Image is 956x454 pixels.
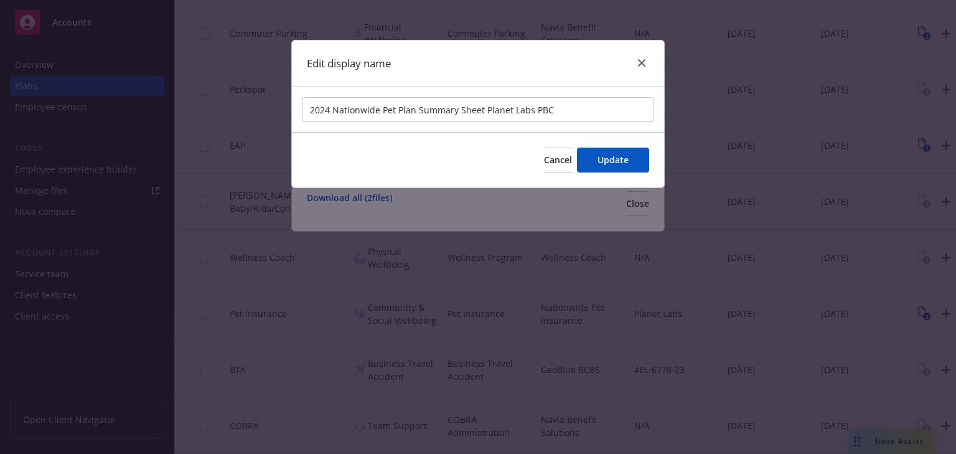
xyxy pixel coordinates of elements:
[634,55,649,70] a: close
[307,55,391,72] h1: Edit display name
[544,148,572,173] button: Cancel
[544,154,572,166] span: Cancel
[577,148,649,173] button: Update
[597,154,629,166] span: Update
